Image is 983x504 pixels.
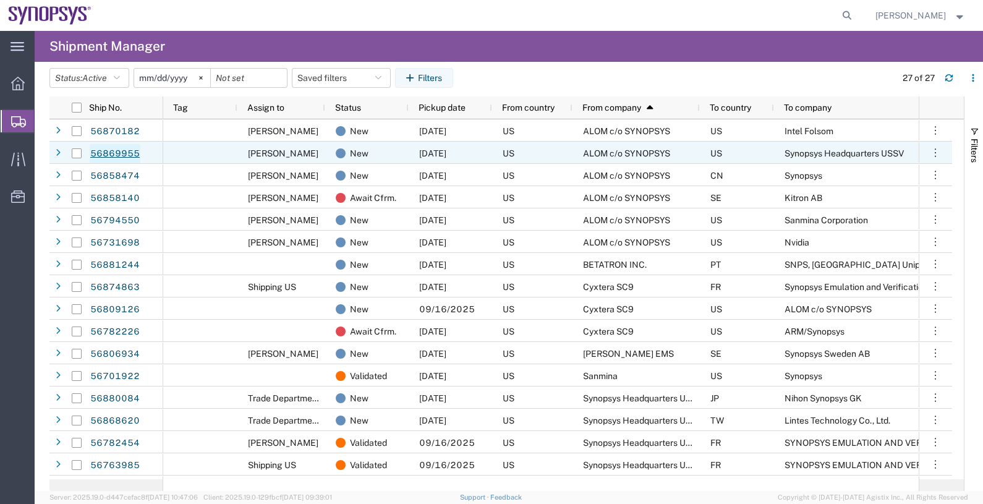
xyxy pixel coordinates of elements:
span: SYNOPSYS EMULATION AND VERIFICATION [785,460,964,470]
span: 09/19/2025 [419,193,446,203]
span: Rafael Chacon [248,171,318,181]
span: Zach Anderson [248,438,318,448]
span: Trade Department [248,393,320,403]
span: US [503,260,514,270]
span: Rafael Chacon [248,349,318,359]
span: Sanmina Corporation [785,215,868,225]
span: US [503,327,514,336]
a: 56874863 [90,278,140,297]
span: Assign to [247,103,284,113]
span: Kris Ford [248,193,318,203]
span: US [503,304,514,314]
a: 56731698 [90,233,140,253]
span: Copyright © [DATE]-[DATE] Agistix Inc., All Rights Reserved [778,492,968,503]
span: New [350,164,368,187]
span: Validated [350,454,387,476]
span: Lintes Technology Co., Ltd. [785,416,890,425]
button: Filters [395,68,453,88]
a: 56763985 [90,456,140,476]
a: 56858140 [90,189,140,208]
span: New [350,209,368,231]
span: New [350,231,368,254]
span: US [503,171,514,181]
span: Cyxtera SC9 [583,282,634,292]
span: Validated [350,476,387,498]
span: US [710,126,722,136]
span: Filters [969,139,979,163]
span: ARM/Synopsys [785,327,845,336]
span: US [503,282,514,292]
span: New [350,142,368,164]
span: US [503,215,514,225]
a: 56794550 [90,211,140,231]
span: Kitron AB [785,193,822,203]
span: US [503,193,514,203]
span: US [503,126,514,136]
a: Feedback [490,493,522,501]
span: CN [710,171,723,181]
span: Javad EMS [583,349,674,359]
span: Synopsys Emulation and Verification [785,282,928,292]
span: Await Cfrm. [350,187,396,209]
span: Synopsys [785,371,822,381]
a: 56870182 [90,122,140,142]
span: ALOM c/o SYNOPSYS [583,193,670,203]
span: Synopsys Headquarters USSV [583,460,702,470]
span: New [350,120,368,142]
span: 09/22/2025 [419,126,446,136]
input: Not set [211,69,287,87]
img: logo [9,6,91,25]
span: US [710,371,722,381]
span: 09/19/2025 [419,171,446,181]
span: Sanmina [583,371,618,381]
span: Synopsys Sweden AB [785,349,870,359]
span: Synopsys Headquarters USSV [583,393,702,403]
span: [DATE] 10:47:06 [148,493,198,501]
span: 09/05/2025 [419,371,446,381]
span: US [503,416,514,425]
span: Cyxtera SC9 [583,304,634,314]
span: 09/12/2025 [419,349,446,359]
span: Kris Ford [248,126,318,136]
a: 55910213 [90,478,140,498]
span: To company [784,103,832,113]
span: US [710,237,722,247]
span: BETATRON INC. [583,260,647,270]
span: Rafael Chacon [248,215,318,225]
span: Await Cfrm. [350,320,396,343]
span: JP [710,393,719,403]
span: US [503,438,514,448]
a: 56881244 [90,255,140,275]
span: FR [710,282,721,292]
span: Synopsys [785,171,822,181]
span: US [503,460,514,470]
span: Shipping US [248,460,296,470]
button: Status:Active [49,68,129,88]
a: 56858474 [90,166,140,186]
span: US [503,148,514,158]
span: FR [710,460,721,470]
span: 09/11/2025 [419,327,446,336]
span: From company [582,103,641,113]
button: [PERSON_NAME] [875,8,966,23]
a: 56809126 [90,300,140,320]
span: 09/19/2025 [419,260,446,270]
span: New [350,343,368,365]
span: 09/19/2025 [419,393,446,403]
span: PT [710,260,721,270]
span: 09/22/2025 [419,237,446,247]
span: US [503,237,514,247]
span: US [710,215,722,225]
span: FR [710,438,721,448]
span: New [350,276,368,298]
span: ALOM c/o SYNOPSYS [583,148,670,158]
a: 56782226 [90,322,140,342]
span: US [710,304,722,314]
span: Synopsys Headquarters USSV [583,416,702,425]
span: SYNOPSYS EMULATION AND VERIFICATION [785,438,964,448]
span: Intel Folsom [785,126,833,136]
span: Synopsys Headquarters USSV [785,148,904,158]
span: Client: 2025.19.0-129fbcf [203,493,332,501]
span: 09/16/2025 [419,304,475,314]
span: Trade Department [248,416,320,425]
